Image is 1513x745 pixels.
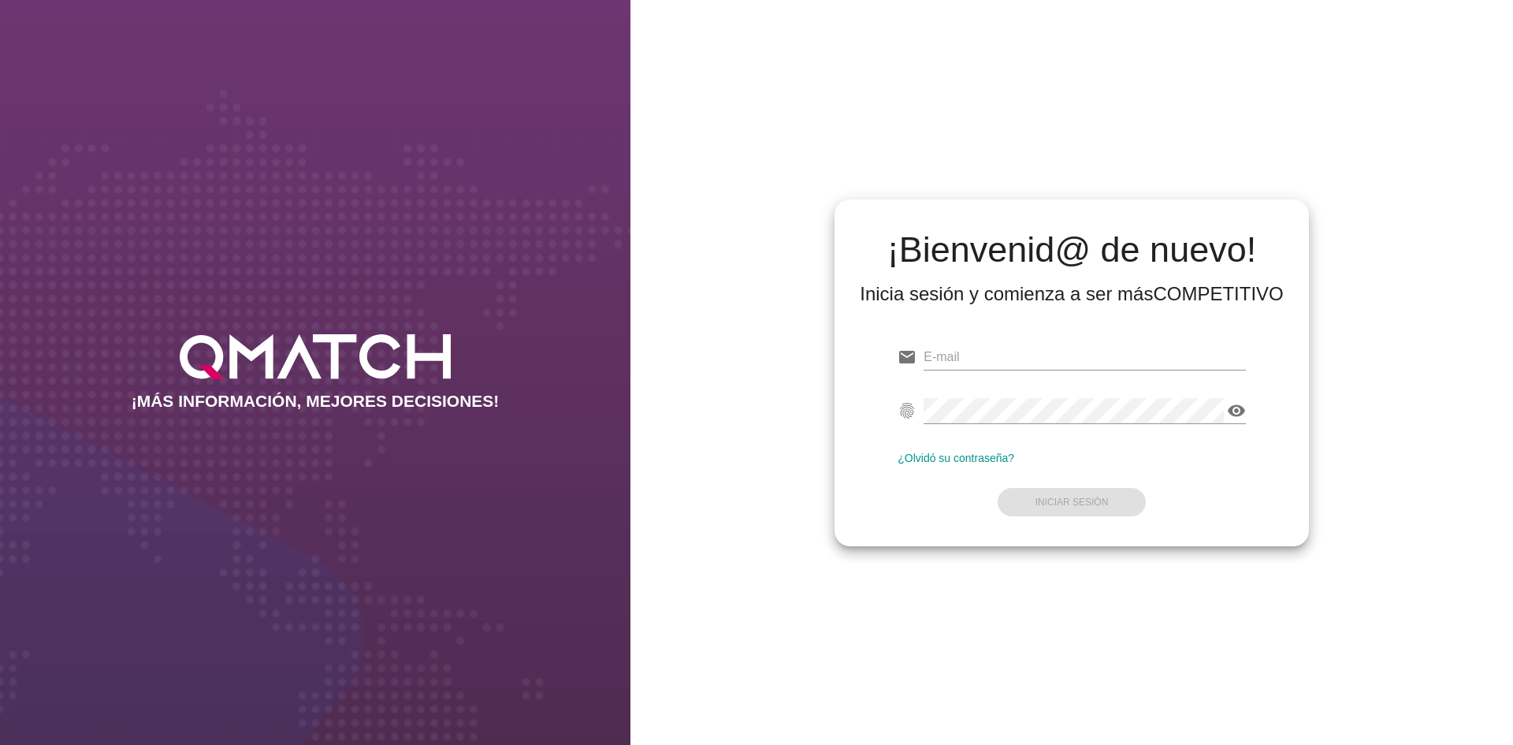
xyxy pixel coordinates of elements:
[924,345,1246,370] input: E-mail
[132,392,500,411] h2: ¡MÁS INFORMACIÓN, MEJORES DECISIONES!
[860,231,1284,269] h2: ¡Bienvenid@ de nuevo!
[1227,401,1246,420] i: visibility
[898,452,1014,464] a: ¿Olvidó su contraseña?
[1153,283,1283,304] strong: COMPETITIVO
[898,401,916,420] i: fingerprint
[860,281,1284,307] div: Inicia sesión y comienza a ser más
[898,348,916,367] i: email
